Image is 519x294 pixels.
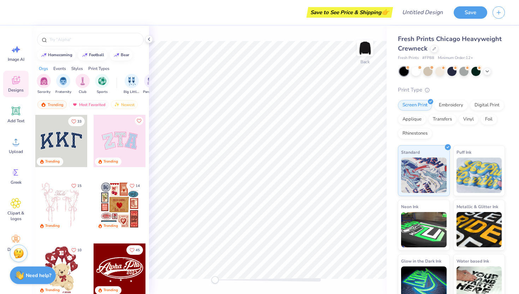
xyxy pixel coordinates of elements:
[55,89,71,95] span: Fraternity
[69,100,109,109] div: Most Favorited
[143,74,159,95] div: filter for Parent's Weekend
[454,6,487,19] button: Save
[78,50,107,60] button: football
[89,53,104,57] div: football
[103,159,118,164] div: Trending
[103,288,118,293] div: Trending
[401,158,447,193] img: Standard
[4,210,28,222] span: Clipart & logos
[401,212,447,247] img: Neon Ink
[98,77,106,85] img: Sports Image
[45,223,60,229] div: Trending
[143,89,159,95] span: Parent's Weekend
[7,247,24,252] span: Decorate
[39,65,48,72] div: Orgs
[26,272,51,279] strong: Need help?
[434,100,468,111] div: Embroidery
[124,74,140,95] div: filter for Big Little Reveal
[398,86,505,94] div: Print Type
[308,7,391,18] div: Save to See Price & Shipping
[95,74,109,95] button: filter button
[76,74,90,95] div: filter for Club
[401,203,418,210] span: Neon Ink
[77,184,82,188] span: 15
[9,149,23,154] span: Upload
[358,41,372,55] img: Back
[457,257,489,265] span: Water based Ink
[79,77,86,85] img: Club Image
[136,184,140,188] span: 14
[45,159,60,164] div: Trending
[82,53,88,57] img: trend_line.gif
[37,50,76,60] button: homecoming
[68,117,85,126] button: Like
[68,245,85,255] button: Like
[428,114,457,125] div: Transfers
[438,55,473,61] span: Minimum Order: 12 +
[457,158,502,193] img: Puff Ink
[457,148,471,156] span: Puff Ink
[37,89,50,95] span: Sorority
[401,148,420,156] span: Standard
[59,77,67,85] img: Fraternity Image
[398,55,419,61] span: Fresh Prints
[398,100,432,111] div: Screen Print
[41,53,47,57] img: trend_line.gif
[55,74,71,95] button: filter button
[457,212,502,247] img: Metallic & Glitter Ink
[77,248,82,252] span: 10
[143,74,159,95] button: filter button
[422,55,434,61] span: # FP88
[55,74,71,95] div: filter for Fraternity
[103,223,118,229] div: Trending
[40,77,48,85] img: Sorority Image
[128,77,136,85] img: Big Little Reveal Image
[49,36,139,43] input: Try "Alpha"
[470,100,504,111] div: Digital Print
[114,53,119,57] img: trend_line.gif
[135,117,143,125] button: Like
[97,89,108,95] span: Sports
[459,114,478,125] div: Vinyl
[111,100,138,109] div: Newest
[121,53,129,57] div: bear
[396,5,448,19] input: Untitled Design
[126,245,143,255] button: Like
[124,89,140,95] span: Big Little Reveal
[360,59,370,65] div: Back
[79,89,86,95] span: Club
[381,8,389,16] span: 👉
[481,114,497,125] div: Foil
[48,53,72,57] div: homecoming
[45,288,60,293] div: Trending
[11,180,22,185] span: Greek
[147,77,155,85] img: Parent's Weekend Image
[88,65,109,72] div: Print Types
[41,102,46,107] img: trending.gif
[37,100,67,109] div: Trending
[8,57,24,62] span: Image AI
[71,65,83,72] div: Styles
[401,257,441,265] span: Glow in the Dark Ink
[68,181,85,190] button: Like
[76,74,90,95] button: filter button
[110,50,132,60] button: bear
[457,203,498,210] span: Metallic & Glitter Ink
[8,87,24,93] span: Designs
[77,120,82,123] span: 33
[126,181,143,190] button: Like
[398,35,502,53] span: Fresh Prints Chicago Heavyweight Crewneck
[95,74,109,95] div: filter for Sports
[7,118,24,124] span: Add Text
[398,114,426,125] div: Applique
[136,248,140,252] span: 45
[114,102,120,107] img: newest.gif
[37,74,51,95] div: filter for Sorority
[398,128,432,139] div: Rhinestones
[211,276,219,283] div: Accessibility label
[37,74,51,95] button: filter button
[53,65,66,72] div: Events
[72,102,78,107] img: most_fav.gif
[124,74,140,95] button: filter button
